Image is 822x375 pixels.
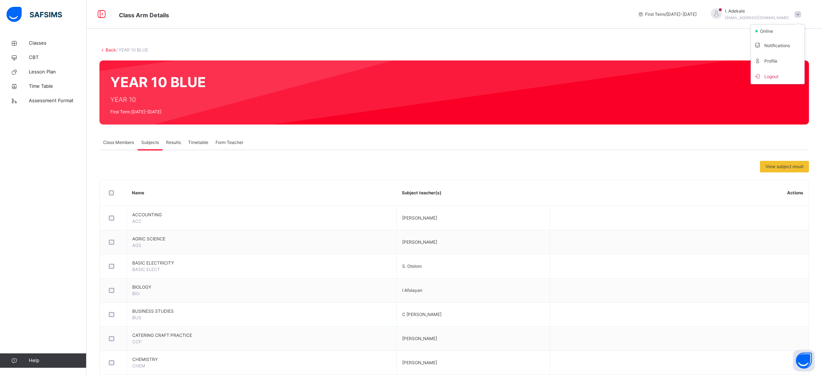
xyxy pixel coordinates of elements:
[402,263,422,269] span: S. Otolom
[751,25,804,37] li: dropdown-list-item-null-2
[132,284,391,290] span: BIOLOGY
[754,56,801,65] span: Profile
[550,180,809,206] th: Actions
[751,53,804,68] li: dropdown-list-item-text-4
[402,336,437,341] span: [PERSON_NAME]
[751,37,804,53] li: dropdown-list-item-text-3
[402,288,422,293] span: I Afolayan
[638,11,697,18] span: session/term information
[132,308,391,315] span: BUSINESS STUDIES
[103,139,134,146] span: Class Members
[725,15,789,20] span: [EMAIL_ADDRESS][DOMAIN_NAME]
[402,239,437,245] span: [PERSON_NAME]
[132,315,141,320] span: BUS
[725,8,789,14] span: I. Adekale
[132,332,391,339] span: CATERING CRAFT PRACTICE
[132,236,391,242] span: AGRIC SCIENCE
[132,291,139,296] span: BIO
[166,139,181,146] span: Results
[29,40,86,47] span: Classes
[188,139,208,146] span: Timetable
[760,28,778,35] span: online
[132,356,391,363] span: CHEMISTRY
[6,7,62,22] img: safsims
[216,139,243,146] span: Form Teacher
[402,215,437,221] span: [PERSON_NAME]
[132,218,142,224] span: ACC
[402,360,437,365] span: [PERSON_NAME]
[402,312,441,317] span: C [PERSON_NAME]
[29,357,86,364] span: Help
[132,243,141,248] span: AGS
[132,339,142,344] span: CCP
[765,163,804,170] span: View subject result
[126,180,396,206] th: Name
[754,71,801,81] span: Logout
[396,180,550,206] th: Subject teacher(s)
[132,363,145,369] span: CHEM
[132,267,160,272] span: BASIC ELECT
[132,260,391,266] span: BASIC ELECTRICITY
[132,212,391,218] span: ACCOUNTING
[141,139,159,146] span: Subjects
[704,8,805,21] div: I.Adekale
[106,47,116,53] a: Back
[29,97,86,104] span: Assessment Format
[119,12,169,19] span: Class Arm Details
[751,68,804,84] li: dropdown-list-item-buttom-7
[29,54,86,61] span: CBT
[754,40,801,50] span: Notifications
[793,350,815,371] button: Open asap
[116,47,148,53] span: / YEAR 10 BLUE
[29,68,86,76] span: Lesson Plan
[29,83,86,90] span: Time Table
